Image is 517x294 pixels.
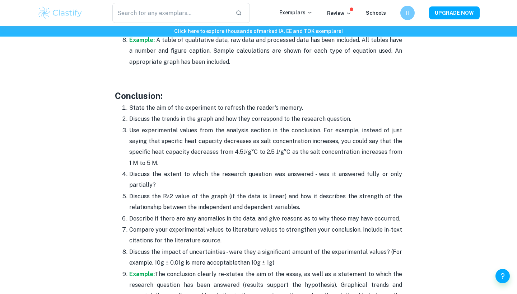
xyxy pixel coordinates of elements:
p: Review [327,9,351,17]
button: II [400,6,415,20]
a: Example: [129,37,155,43]
button: Help and Feedback [495,269,510,283]
button: UPGRADE NOW [429,6,480,19]
p: State the aim of the experiment to refresh the reader's memory. [129,103,402,113]
p: Compare your experimental values to literature values to strengthen your conclusion. Include in-t... [129,224,402,246]
p: Discuss the trends in the graph and how they correspond to the research question. [129,114,402,124]
a: Example: [129,271,155,278]
p: Discuss the impact of uncertainties - were they a significant amount of the experimental values? ... [129,247,402,269]
p: A table of qualitative data, raw data and processed data has been included. All tables have a num... [129,35,402,67]
p: Discuss the extent to which the research question was answered - was it answered fully or only pa... [129,169,402,191]
span: than 10g ± 1g) [238,259,274,266]
input: Search for any exemplars... [112,3,230,23]
img: Clastify logo [37,6,83,20]
h3: Conclusion: [115,89,402,102]
h6: Click here to explore thousands of marked IA, EE and TOK exemplars ! [1,27,516,35]
p: Describe if there are any anomalies in the data, and give reasons as to why these may have occurred. [129,213,402,224]
p: Use experimental values from the analysis section in the conclusion. For example, instead of just... [129,125,402,169]
h6: II [404,9,412,17]
p: Exemplars [279,9,313,16]
a: Schools [366,10,386,16]
span: J/g°C to 2.5 J/g°C as the salt concentration increases from 1 M to 5 M. [129,148,402,166]
p: Discuss the R^2 value of the graph (if the data is linear) and how it describes the strength of t... [129,191,402,213]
